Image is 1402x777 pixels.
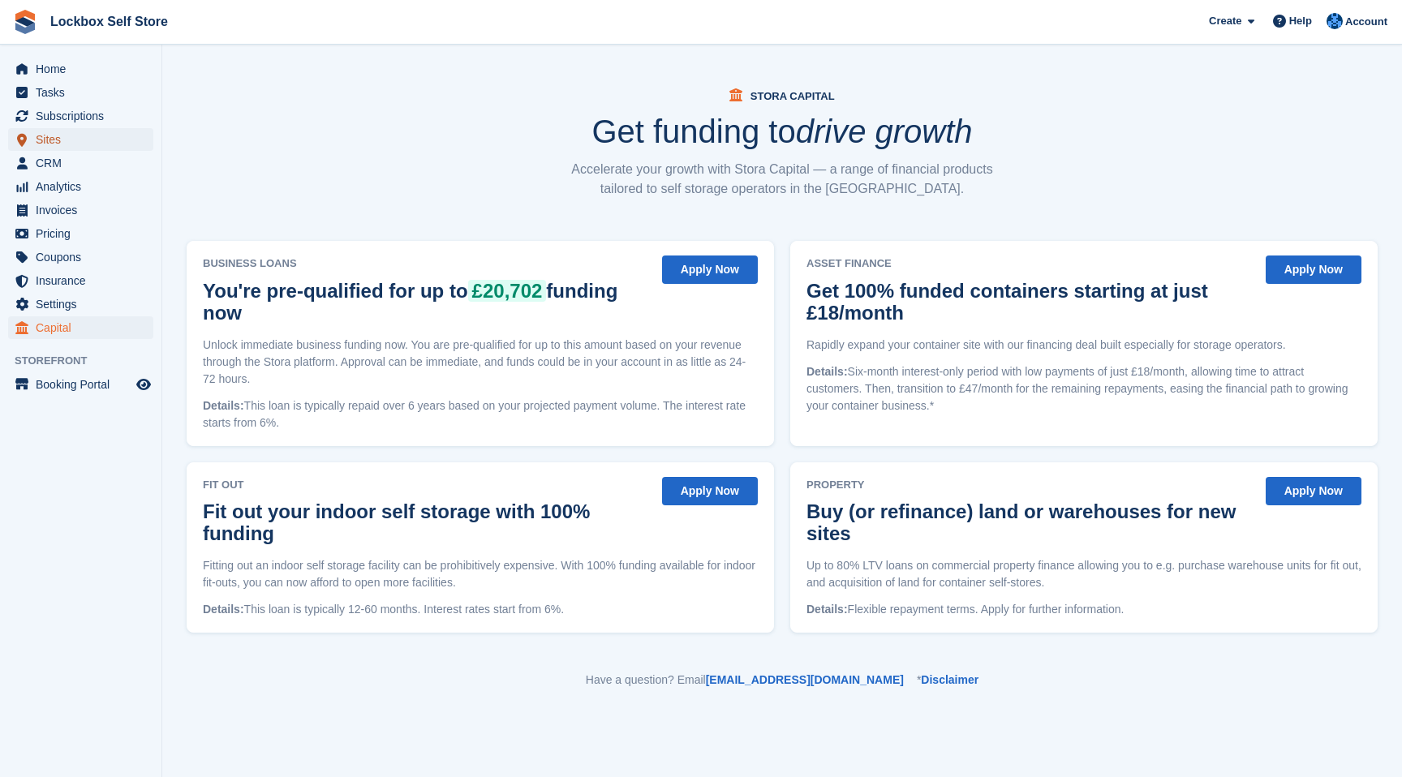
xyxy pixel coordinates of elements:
p: Up to 80% LTV loans on commercial property finance allowing you to e.g. purchase warehouse units ... [806,557,1361,591]
button: Apply Now [1266,477,1361,505]
a: menu [8,293,153,316]
span: Details: [806,365,848,378]
p: Flexible repayment terms. Apply for further information. [806,601,1361,618]
span: Home [36,58,133,80]
span: Capital [36,316,133,339]
span: Property [806,477,1256,493]
p: This loan is typically 12-60 months. Interest rates start from 6%. [203,601,758,618]
span: Storefront [15,353,161,369]
a: menu [8,81,153,104]
a: menu [8,175,153,198]
span: Sites [36,128,133,151]
a: [EMAIL_ADDRESS][DOMAIN_NAME] [706,673,904,686]
a: menu [8,152,153,174]
p: Have a question? Email * [187,672,1378,689]
i: drive growth [796,114,973,149]
a: menu [8,373,153,396]
span: Asset Finance [806,255,1256,272]
a: menu [8,58,153,80]
h1: Get funding to [591,115,972,148]
a: menu [8,199,153,221]
span: Details: [203,603,244,616]
p: Fitting out an indoor self storage facility can be prohibitively expensive. With 100% funding ava... [203,557,758,591]
span: Subscriptions [36,105,133,127]
p: Unlock immediate business funding now. You are pre-qualified for up to this amount based on your ... [203,337,758,388]
p: Rapidly expand your container site with our financing deal built especially for storage operators. [806,337,1361,354]
img: stora-icon-8386f47178a22dfd0bd8f6a31ec36ba5ce8667c1dd55bd0f319d3a0aa187defe.svg [13,10,37,34]
span: Pricing [36,222,133,245]
h2: Get 100% funded containers starting at just £18/month [806,280,1248,324]
a: Preview store [134,375,153,394]
p: Six-month interest-only period with low payments of just £18/month, allowing time to attract cust... [806,363,1361,414]
button: Apply Now [1266,255,1361,284]
a: Lockbox Self Store [44,8,174,35]
span: Tasks [36,81,133,104]
span: Create [1209,13,1241,29]
span: Details: [806,603,848,616]
span: Details: [203,399,244,412]
span: Stora Capital [750,90,835,102]
span: Analytics [36,175,133,198]
p: This loan is typically repaid over 6 years based on your projected payment volume. The interest r... [203,397,758,431]
a: menu [8,246,153,268]
button: Apply Now [662,255,758,284]
a: menu [8,128,153,151]
h2: You're pre-qualified for up to funding now [203,280,644,324]
span: CRM [36,152,133,174]
span: Insurance [36,269,133,292]
a: menu [8,222,153,245]
a: menu [8,105,153,127]
span: Invoices [36,199,133,221]
span: Help [1289,13,1312,29]
span: Account [1345,14,1387,30]
h2: Buy (or refinance) land or warehouses for new sites [806,500,1248,544]
button: Apply Now [662,477,758,505]
p: Accelerate your growth with Stora Capital — a range of financial products tailored to self storag... [563,160,1001,199]
span: Booking Portal [36,373,133,396]
a: menu [8,316,153,339]
h2: Fit out your indoor self storage with 100% funding [203,500,644,544]
span: Business Loans [203,255,652,272]
a: Disclaimer [921,673,978,686]
span: Fit Out [203,477,652,493]
img: Naomi Davies [1327,13,1343,29]
span: Settings [36,293,133,316]
a: menu [8,269,153,292]
span: £20,702 [468,280,547,302]
span: Coupons [36,246,133,268]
